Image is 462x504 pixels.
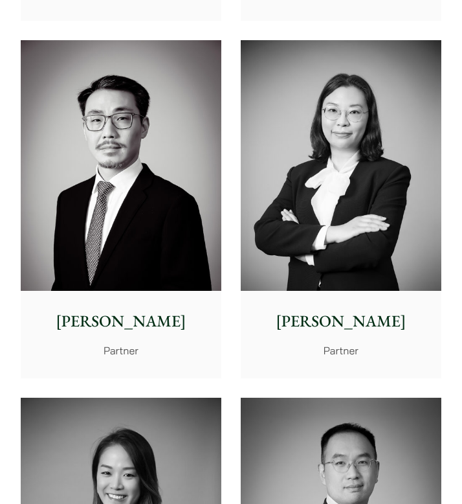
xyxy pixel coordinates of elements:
[241,40,441,378] a: [PERSON_NAME] Partner
[21,40,221,378] a: [PERSON_NAME] Partner
[250,343,432,358] p: Partner
[30,343,212,358] p: Partner
[30,310,212,334] p: [PERSON_NAME]
[250,310,432,334] p: [PERSON_NAME]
